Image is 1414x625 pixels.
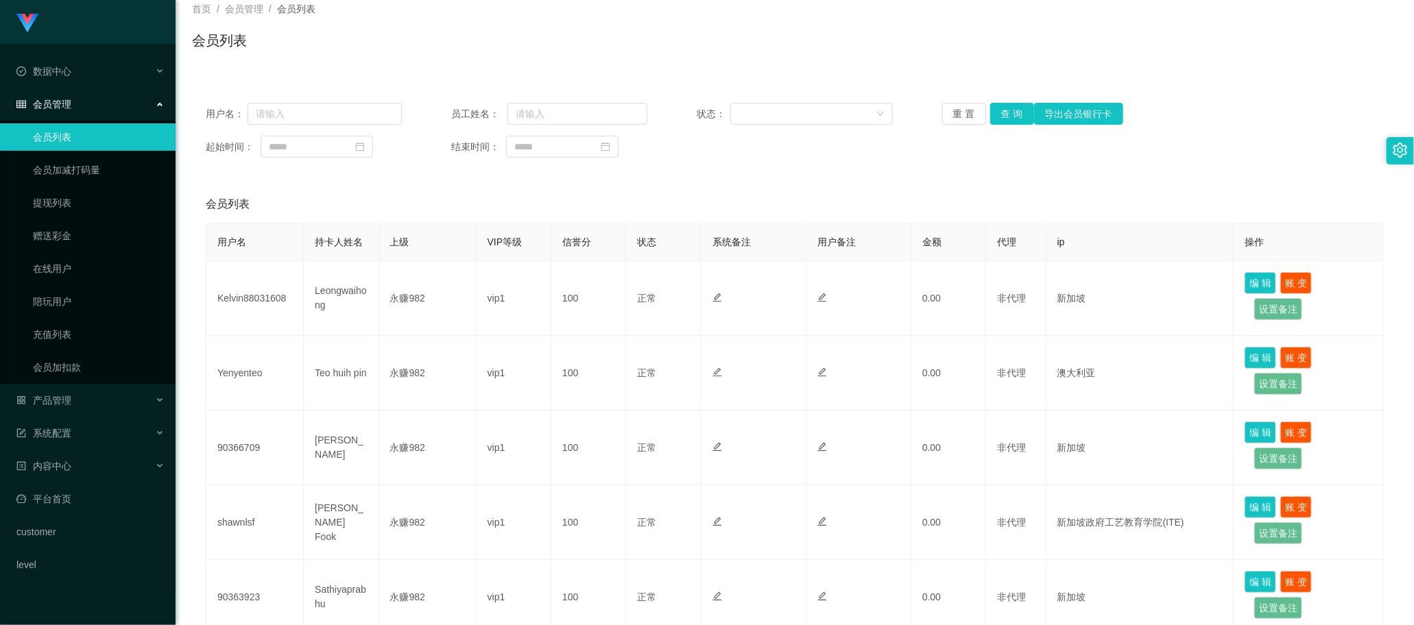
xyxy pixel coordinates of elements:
[1046,410,1234,485] td: 新加坡
[1280,347,1312,369] button: 账 变
[712,591,722,601] i: 图标: edit
[16,551,165,578] a: level
[997,517,1026,528] span: 非代理
[1046,336,1234,410] td: 澳大利亚
[477,261,551,336] td: vip1
[33,255,165,282] a: 在线用户
[997,236,1016,247] span: 代理
[16,66,71,77] span: 数据中心
[601,142,610,151] i: 图标: calendar
[269,3,272,14] span: /
[1245,272,1276,294] button: 编 辑
[551,485,626,560] td: 100
[16,461,26,471] i: 图标: profile
[248,103,402,125] input: 请输入
[1245,421,1276,443] button: 编 辑
[33,288,165,315] a: 陪玩用户
[712,442,722,452] i: 图标: edit
[1280,496,1312,518] button: 账 变
[488,236,523,247] span: VIP等级
[304,336,379,410] td: Teo huih pin
[1057,236,1065,247] span: ip
[637,442,656,453] span: 正常
[1254,597,1302,619] button: 设置备注
[1254,522,1302,544] button: 设置备注
[817,367,827,377] i: 图标: edit
[1393,143,1408,158] i: 图标: setting
[551,261,626,336] td: 100
[817,591,827,601] i: 图标: edit
[1254,298,1302,320] button: 设置备注
[304,261,379,336] td: Leongwaihong
[1254,373,1302,395] button: 设置备注
[379,261,477,336] td: 永赚982
[817,517,827,526] i: 图标: edit
[206,485,304,560] td: shawnlsf
[1254,448,1302,469] button: 设置备注
[942,103,986,125] button: 重 置
[33,189,165,217] a: 提现列表
[1245,571,1276,593] button: 编 辑
[33,222,165,249] a: 赠送彩金
[16,518,165,546] a: customer
[16,14,38,33] img: logo.9652507e.png
[379,336,477,410] td: 永赚982
[225,3,263,14] span: 会员管理
[637,591,656,602] span: 正常
[1046,485,1234,560] td: 新加坡政府工艺教育学院(ITE)
[16,428,71,439] span: 系统配置
[1245,236,1264,247] span: 操作
[911,410,986,485] td: 0.00
[379,410,477,485] td: 永赚982
[33,156,165,184] a: 会员加减打码量
[277,3,315,14] span: 会员列表
[16,485,165,513] a: 图标: dashboard平台首页
[697,107,731,121] span: 状态：
[477,336,551,410] td: vip1
[206,196,250,212] span: 会员列表
[911,485,986,560] td: 0.00
[217,236,246,247] span: 用户名
[304,410,379,485] td: [PERSON_NAME]
[217,3,219,14] span: /
[911,336,986,410] td: 0.00
[206,261,304,336] td: Kelvin88031608
[712,367,722,377] i: 图标: edit
[16,99,26,109] i: 图标: table
[206,410,304,485] td: 90366709
[1280,272,1312,294] button: 账 变
[876,110,885,119] i: 图标: down
[997,591,1026,602] span: 非代理
[997,367,1026,378] span: 非代理
[206,107,248,121] span: 用户名：
[315,236,363,247] span: 持卡人姓名
[637,236,656,247] span: 状态
[817,236,856,247] span: 用户备注
[33,123,165,151] a: 会员列表
[451,140,506,154] span: 结束时间：
[206,140,261,154] span: 起始时间：
[1280,571,1312,593] button: 账 变
[16,428,26,438] i: 图标: form
[451,107,507,121] span: 员工姓名：
[16,66,26,76] i: 图标: check-circle-o
[16,461,71,471] span: 内容中心
[712,517,722,526] i: 图标: edit
[551,336,626,410] td: 100
[33,354,165,381] a: 会员加扣款
[477,485,551,560] td: vip1
[562,236,591,247] span: 信誉分
[1034,103,1123,125] button: 导出会员银行卡
[817,442,827,452] i: 图标: edit
[355,142,365,151] i: 图标: calendar
[637,293,656,304] span: 正常
[922,236,942,247] span: 金额
[712,293,722,302] i: 图标: edit
[16,395,71,406] span: 产品管理
[911,261,986,336] td: 0.00
[990,103,1034,125] button: 查 询
[304,485,379,560] td: [PERSON_NAME] Fook
[637,367,656,378] span: 正常
[1046,261,1234,336] td: 新加坡
[997,442,1026,453] span: 非代理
